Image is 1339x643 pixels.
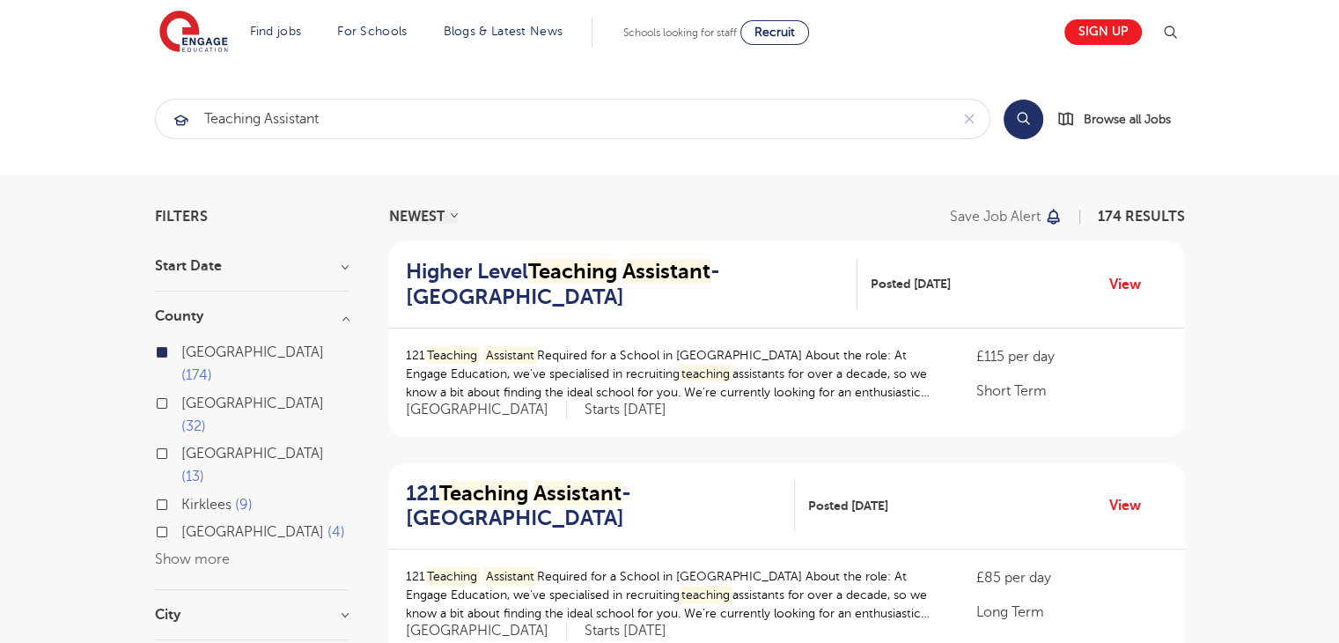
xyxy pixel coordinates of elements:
[680,586,733,604] mark: teaching
[235,497,253,513] span: 9
[406,259,843,310] h2: Higher Level - [GEOGRAPHIC_DATA]
[483,346,537,365] mark: Assistant
[181,344,193,356] input: [GEOGRAPHIC_DATA] 174
[181,446,324,462] span: [GEOGRAPHIC_DATA]
[533,481,622,506] mark: Assistant
[622,259,710,284] mark: Assistant
[181,344,324,360] span: [GEOGRAPHIC_DATA]
[976,602,1166,623] p: Long Term
[406,346,942,402] p: 121 Required for a School in [GEOGRAPHIC_DATA] About the role: At Engage Education, we’ve special...
[680,365,733,383] mark: teaching
[181,497,232,513] span: Kirklees
[406,481,781,532] h2: 121 - [GEOGRAPHIC_DATA]
[425,567,481,586] mark: Teaching
[181,446,193,457] input: [GEOGRAPHIC_DATA] 13
[1084,109,1171,129] span: Browse all Jobs
[949,100,990,138] button: Clear
[425,346,481,365] mark: Teaching
[155,99,990,139] div: Submit
[950,210,1063,224] button: Save job alert
[528,259,617,284] mark: Teaching
[1004,100,1043,139] button: Search
[406,259,857,310] a: Higher LevelTeaching Assistant- [GEOGRAPHIC_DATA]
[155,551,230,567] button: Show more
[337,25,407,38] a: For Schools
[1109,494,1154,517] a: View
[327,524,345,540] span: 4
[439,481,528,506] mark: Teaching
[406,401,567,419] span: [GEOGRAPHIC_DATA]
[406,567,942,623] p: 121 Required for a School in [GEOGRAPHIC_DATA] About the role: At Engage Education, we’ve special...
[155,259,349,273] h3: Start Date
[155,608,349,622] h3: City
[871,275,951,293] span: Posted [DATE]
[181,524,324,540] span: [GEOGRAPHIC_DATA]
[754,26,795,39] span: Recruit
[976,381,1166,402] p: Short Term
[950,210,1041,224] p: Save job alert
[406,481,795,532] a: 121Teaching Assistant- [GEOGRAPHIC_DATA]
[444,25,563,38] a: Blogs & Latest News
[1109,273,1154,296] a: View
[181,395,193,407] input: [GEOGRAPHIC_DATA] 32
[976,567,1166,588] p: £85 per day
[250,25,302,38] a: Find jobs
[155,210,208,224] span: Filters
[181,418,206,434] span: 32
[1064,19,1142,45] a: Sign up
[181,469,204,484] span: 13
[181,367,212,383] span: 174
[976,346,1166,367] p: £115 per day
[1098,209,1185,225] span: 174 RESULTS
[808,497,888,515] span: Posted [DATE]
[156,100,949,138] input: Submit
[623,26,737,39] span: Schools looking for staff
[181,524,193,536] input: [GEOGRAPHIC_DATA] 4
[159,11,228,55] img: Engage Education
[740,20,809,45] a: Recruit
[585,622,666,640] p: Starts [DATE]
[585,401,666,419] p: Starts [DATE]
[406,622,567,640] span: [GEOGRAPHIC_DATA]
[181,497,193,508] input: Kirklees 9
[155,309,349,323] h3: County
[483,567,537,586] mark: Assistant
[181,395,324,411] span: [GEOGRAPHIC_DATA]
[1057,109,1185,129] a: Browse all Jobs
